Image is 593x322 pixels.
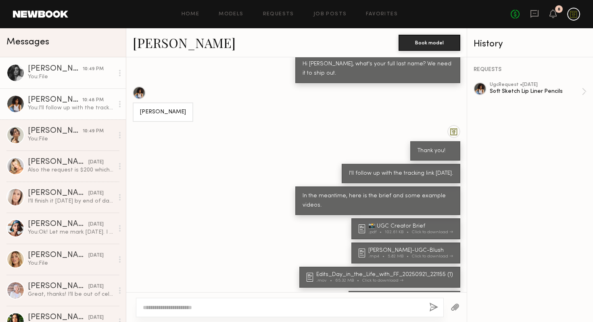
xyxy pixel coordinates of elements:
div: 102.61 KB [385,230,412,234]
div: [DATE] [88,159,104,166]
a: Book model [399,39,460,46]
div: In the meantime, here is the brief and some example videos. [303,192,453,210]
a: Models [219,12,243,17]
div: Great, thanks! I’ll be out of cell service here and there but will check messages whenever I have... [28,291,114,298]
div: 5.82 MB [388,254,412,259]
span: Messages [6,38,49,47]
a: [PERSON_NAME] [133,34,236,51]
div: [PERSON_NAME] [28,189,88,197]
div: Hi [PERSON_NAME], what's your full last name? We need it to ship out. [303,60,453,78]
div: [PERSON_NAME] [28,65,83,73]
div: Also the request is $200 which brought it down to $180 last time we did $280 so it’s $250 if that... [28,166,114,174]
div: .mov [316,278,335,283]
div: [PERSON_NAME] [28,282,88,291]
a: ugcRequest •[DATE]Soft Sketch Lip Liner Pencils [490,82,587,101]
div: [DATE] [88,252,104,259]
div: I'll follow up with the tracking link [DATE]. [349,169,453,178]
div: Click to download [412,254,453,259]
div: 10:48 PM [82,96,104,104]
div: [DATE] [88,314,104,322]
div: [PERSON_NAME] [28,314,88,322]
div: [DATE] [88,283,104,291]
div: [DATE] [88,221,104,228]
div: You: File [28,135,114,143]
div: [PERSON_NAME] [28,251,88,259]
div: [PERSON_NAME]-UGC-Blush [368,248,455,253]
div: History [474,40,587,49]
div: ugc Request • [DATE] [490,82,582,88]
div: 📸 UGC Creator Brief [368,224,455,229]
a: 📸 UGC Creator Brief.pdf102.61 KBClick to download [359,224,455,234]
div: 10:49 PM [83,65,104,73]
div: You: File [28,259,114,267]
div: 8 [558,7,560,12]
div: Click to download [362,278,403,283]
a: Job Posts [313,12,347,17]
a: Favorites [366,12,398,17]
div: You: File [28,73,114,81]
button: Book model [399,35,460,51]
div: You: I'll follow up with the tracking link [DATE]. [28,104,114,112]
a: Requests [263,12,294,17]
div: 10:49 PM [83,128,104,135]
div: Click to download [412,230,453,234]
div: [PERSON_NAME] [28,158,88,166]
div: [PERSON_NAME] [28,220,88,228]
div: Edits_Day_in_the_Life_with_FF_20250921_221155 (1) [316,272,455,278]
div: Thank you! [418,146,453,156]
a: Home [182,12,200,17]
div: [PERSON_NAME] [28,96,82,104]
div: You: Ok! Let me mark [DATE]. I will follow up once I chat with the marketing ads ppl. Probably ha... [28,228,114,236]
div: I’ll finish it [DATE] by end of day, thx! [28,197,114,205]
div: [PERSON_NAME] [28,127,83,135]
div: 65.32 MB [335,278,362,283]
div: .pdf [368,230,385,234]
a: Edits_Day_in_the_Life_with_FF_20250921_221155 (1).mov65.32 MBClick to download [307,272,455,283]
a: [PERSON_NAME]-UGC-Blush.mp45.82 MBClick to download [359,248,455,259]
div: [DATE] [88,190,104,197]
div: Soft Sketch Lip Liner Pencils [490,88,582,95]
div: .mp4 [368,254,388,259]
div: [PERSON_NAME] [140,108,186,117]
div: REQUESTS [474,67,587,73]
